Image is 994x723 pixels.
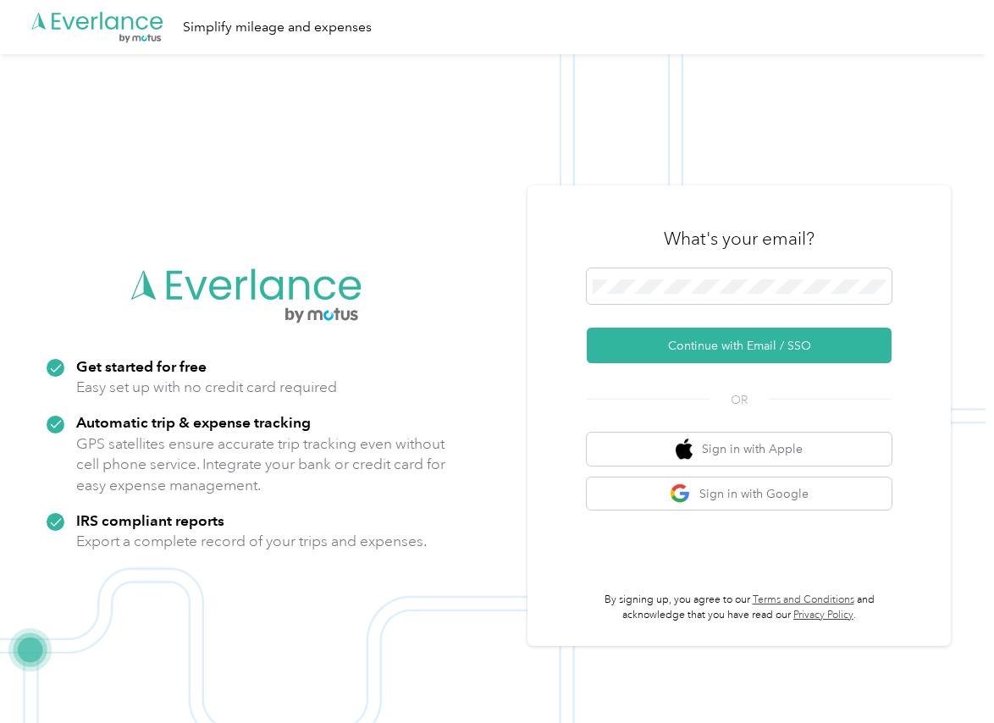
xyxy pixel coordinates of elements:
[587,593,892,622] p: By signing up, you agree to our and acknowledge that you have read our .
[664,227,815,251] h3: What's your email?
[587,328,892,363] button: Continue with Email / SSO
[76,377,337,398] p: Easy set up with no credit card required
[587,477,892,511] button: google logoSign in with Google
[676,439,693,460] img: apple logo
[753,593,854,606] a: Terms and Conditions
[710,391,769,409] span: OR
[76,357,207,375] strong: Get started for free
[899,628,994,723] iframe: Everlance-gr Chat Button Frame
[76,413,311,431] strong: Automatic trip & expense tracking
[76,511,224,529] strong: IRS compliant reports
[76,433,446,496] p: GPS satellites ensure accurate trip tracking even without cell phone service. Integrate your bank...
[183,17,372,38] div: Simplify mileage and expenses
[587,433,892,466] button: apple logoSign in with Apple
[670,483,691,505] img: google logo
[793,609,853,621] a: Privacy Policy
[76,531,427,552] p: Export a complete record of your trips and expenses.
